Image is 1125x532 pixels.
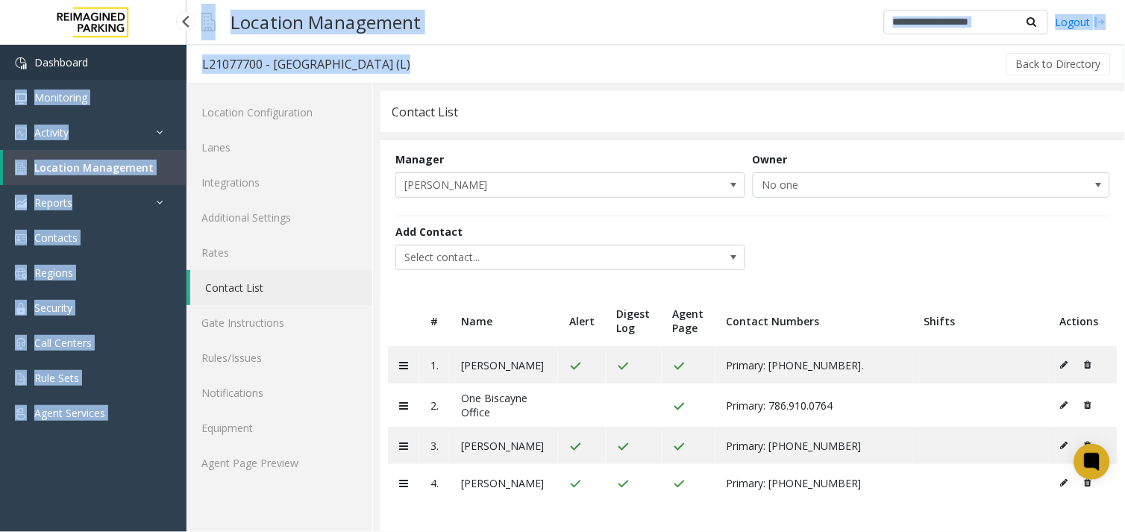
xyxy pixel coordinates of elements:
img: 'icon' [15,373,27,385]
span: Agent Services [34,406,105,420]
img: check [617,478,630,490]
th: Digest Log [606,295,662,346]
img: 'icon' [15,408,27,420]
th: # [419,295,450,346]
td: [PERSON_NAME] [450,464,558,501]
img: 'icon' [15,93,27,104]
th: Contact Numbers [715,295,913,346]
td: [PERSON_NAME] [450,346,558,384]
a: Equipment [187,410,372,445]
img: check [617,441,630,453]
span: Activity [34,125,69,140]
span: No one [753,173,1038,197]
a: Agent Page Preview [187,445,372,481]
a: Location Configuration [187,95,372,130]
img: check [673,360,686,372]
a: Gate Instructions [187,305,372,340]
img: check [673,401,686,413]
a: Contact List [190,270,372,305]
span: [PERSON_NAME] [396,173,675,197]
img: pageIcon [201,4,216,40]
span: Contacts [34,231,78,245]
span: Location Management [34,160,154,175]
span: Dashboard [34,55,88,69]
img: check [569,360,582,372]
img: 'icon' [15,57,27,69]
th: Actions [1049,295,1118,346]
img: 'icon' [15,303,27,315]
th: Name [450,295,558,346]
td: 2. [419,384,450,427]
span: Reports [34,195,72,210]
span: Security [34,301,72,315]
a: Rates [187,235,372,270]
td: [PERSON_NAME] [450,427,558,464]
span: Primary: [PHONE_NUMBER]. [727,358,865,372]
a: Lanes [187,130,372,165]
a: Rules/Issues [187,340,372,375]
a: Location Management [3,150,187,185]
img: 'icon' [15,268,27,280]
img: 'icon' [15,128,27,140]
a: Integrations [187,165,372,200]
td: 1. [419,346,450,384]
img: check [617,360,630,372]
a: Additional Settings [187,200,372,235]
img: 'icon' [15,233,27,245]
img: check [569,441,582,453]
h3: Location Management [223,4,428,40]
td: One Biscayne Office [450,384,558,427]
th: Alert [558,295,606,346]
span: Primary: [PHONE_NUMBER] [727,439,862,453]
img: 'icon' [15,163,27,175]
span: Regions [34,266,73,280]
img: 'icon' [15,338,27,350]
button: Back to Directory [1006,53,1111,75]
td: 4. [419,464,450,501]
span: Primary: 786.910.0764 [727,398,833,413]
span: Monitoring [34,90,87,104]
span: Call Centers [34,336,92,350]
img: check [569,478,582,490]
label: Manager [395,151,444,167]
div: Contact List [392,102,458,122]
div: L21077700 - [GEOGRAPHIC_DATA] (L) [202,54,410,74]
a: Notifications [187,375,372,410]
span: Primary: [PHONE_NUMBER] [727,476,862,490]
th: Agent Page [662,295,715,346]
span: Rule Sets [34,371,79,385]
label: Owner [753,151,788,167]
img: check [673,441,686,453]
img: 'icon' [15,198,27,210]
img: check [673,478,686,490]
span: Select contact... [396,245,675,269]
img: logout [1094,14,1106,30]
label: Add Contact [395,224,463,240]
th: Shifts [913,295,1049,346]
td: 3. [419,427,450,464]
a: Logout [1056,14,1106,30]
